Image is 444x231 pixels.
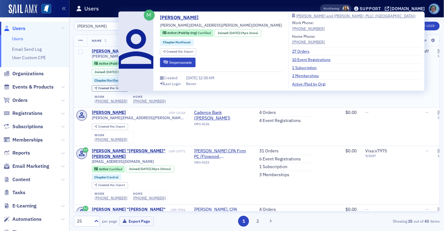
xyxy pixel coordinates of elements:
[292,26,325,31] a: [PHONE_NUMBER]
[166,50,193,54] div: Import
[126,166,174,172] div: Joined: 1996-10-16 00:00:00
[92,148,168,159] div: [PERSON_NAME] "[PERSON_NAME]" [PERSON_NAME]
[94,175,118,179] a: Chapter:Central
[92,38,102,43] span: Name
[3,163,49,170] a: Email Marketing
[385,7,427,11] button: [DOMAIN_NAME]
[119,216,154,226] button: Export Page
[133,192,166,196] div: home
[365,154,400,158] span: 9 / 2027
[292,48,314,54] a: 27 Orders
[171,208,185,212] div: USR-9916
[365,207,369,212] span: —
[3,123,43,130] a: Subscriptions
[160,48,196,55] div: Created Via: Import
[292,39,325,45] div: [PHONE_NUMBER]
[252,216,263,227] button: 2
[92,110,126,115] div: [PERSON_NAME]
[3,216,42,223] a: Automations
[215,29,261,37] div: Joined: 2006-06-01 00:00:00
[92,49,126,54] a: [PERSON_NAME]
[425,110,429,115] span: —
[94,167,122,171] a: Active Certified
[3,150,30,156] a: Reports
[95,133,127,137] div: work
[94,175,107,179] span: Chapter :
[12,176,30,183] span: Content
[160,29,214,37] div: Active (Paid by Org): Active (Paid by Org): Certified
[12,36,23,41] a: Users
[163,31,211,36] a: Active (Paid by Org) Certified
[160,14,203,21] a: [PERSON_NAME]
[194,110,251,121] a: Cadence Bank ([PERSON_NAME])
[92,174,122,180] div: Chapter:
[133,99,166,103] a: [PHONE_NUMBER]
[229,31,239,35] span: [DATE]
[94,61,142,65] a: Active (Paid by Org) Certified
[259,110,276,115] a: 4 Orders
[98,184,125,187] div: Import
[95,137,127,142] div: [PHONE_NUMBER]
[12,216,42,223] span: Automations
[292,20,325,31] div: Work Phone:
[425,148,429,154] span: —
[12,70,44,77] span: Organizations
[140,167,171,171] div: (28yrs 10mos)
[98,87,125,90] div: Import
[259,118,301,124] a: 4 Event Registrations
[160,39,194,46] div: Chapter:
[259,156,301,162] a: 6 Event Registrations
[12,97,28,104] span: Orders
[92,115,186,120] span: [PERSON_NAME][EMAIL_ADDRESS][PERSON_NAME][DOMAIN_NAME]
[140,167,150,171] span: [DATE]
[3,176,30,183] a: Content
[160,22,282,28] span: [PERSON_NAME][EMAIL_ADDRESS][PERSON_NAME][DOMAIN_NAME]
[429,3,440,14] span: Profile
[390,6,425,11] div: [DOMAIN_NAME]
[92,77,126,83] div: Chapter:
[194,148,251,159] a: [PERSON_NAME] CPA Firm PC (Flowood, [GEOGRAPHIC_DATA])
[345,207,357,212] span: $0.00
[259,207,276,212] a: 4 Orders
[12,46,42,52] a: Email Send Log
[12,110,42,117] span: Registrations
[292,73,323,79] a: 2 Memberships
[194,122,251,128] div: ORG-4126
[98,124,116,129] span: Created Via :
[3,189,25,196] a: Tasks
[12,55,46,60] a: User Custom CPE
[3,203,37,209] a: E-Learning
[3,97,28,104] a: Orders
[194,160,251,167] div: ORG-5323
[3,110,42,117] a: Registrations
[133,95,166,99] div: home
[74,22,133,30] input: Search…
[360,6,381,11] div: Support
[425,207,429,212] span: —
[109,167,122,171] span: Certified
[169,149,185,153] div: USR-10771
[95,196,127,200] a: [PHONE_NUMBER]
[95,95,127,99] div: work
[37,4,51,15] a: View Homepage
[229,31,258,36] div: (19yrs 3mos)
[3,137,43,143] a: Memberships
[12,123,43,130] span: Subscriptions
[292,57,335,62] a: 10 Event Registrations
[194,207,251,218] span: Phillip Brooks, CPA (Meridian, MS)
[238,216,249,227] button: 1
[12,150,30,156] span: Reports
[164,82,181,85] div: Last Login
[163,76,177,80] div: Created
[407,218,414,224] strong: 25
[414,22,440,30] a: New User
[95,192,127,196] div: work
[133,196,166,200] a: [PHONE_NUMBER]
[292,65,321,70] a: 1 Subscription
[95,70,106,74] span: Joined :
[259,164,287,170] a: 1 Subscription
